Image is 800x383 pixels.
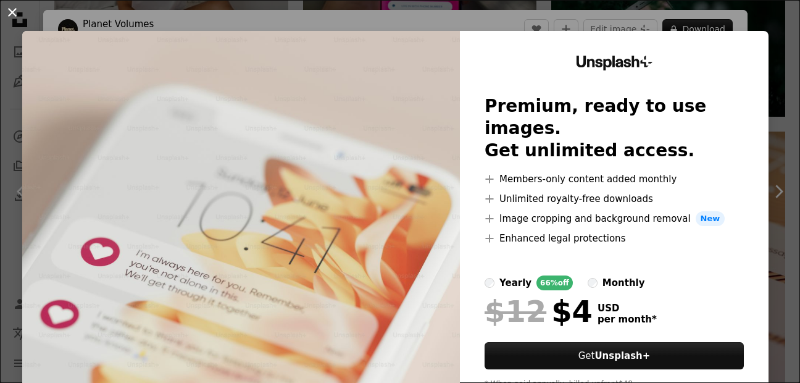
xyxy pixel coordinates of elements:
li: Enhanced legal protections [485,231,744,246]
input: yearly66%off [485,278,494,288]
li: Image cropping and background removal [485,211,744,226]
li: Members-only content added monthly [485,172,744,187]
button: GetUnsplash+ [485,342,744,369]
div: $4 [485,295,593,327]
span: per month * [598,314,657,325]
input: monthly [588,278,598,288]
h2: Premium, ready to use images. Get unlimited access. [485,95,744,162]
span: $12 [485,295,546,327]
li: Unlimited royalty-free downloads [485,192,744,206]
span: USD [598,303,657,314]
div: 66% off [536,276,573,290]
div: yearly [499,276,531,290]
div: monthly [602,276,645,290]
span: New [696,211,725,226]
strong: Unsplash+ [594,350,650,361]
